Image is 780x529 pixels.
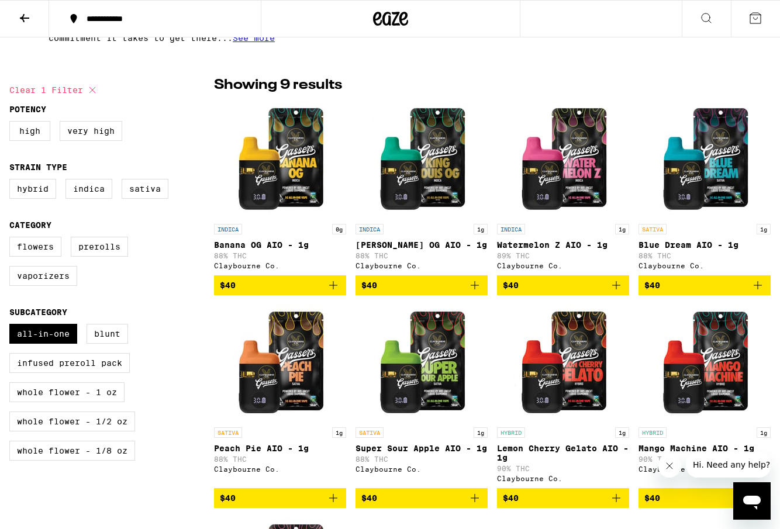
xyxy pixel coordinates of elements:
[214,427,242,438] p: SATIVA
[646,101,763,218] img: Claybourne Co. - Blue Dream AIO - 1g
[71,237,128,257] label: Prerolls
[233,33,275,43] span: See more
[639,455,771,463] p: 90% THC
[356,455,488,463] p: 88% THC
[214,465,346,473] div: Claybourne Co.
[9,237,61,257] label: Flowers
[639,240,771,250] p: Blue Dream AIO - 1g
[356,240,488,250] p: [PERSON_NAME] OG AIO - 1g
[733,482,771,520] iframe: Button to launch messaging window
[497,224,525,234] p: INDICA
[497,262,629,269] div: Claybourne Co.
[615,224,629,234] p: 1g
[639,101,771,275] a: Open page for Blue Dream AIO - 1g from Claybourne Co.
[9,266,77,286] label: Vaporizers
[9,441,135,461] label: Whole Flower - 1/8 oz
[9,412,135,431] label: Whole Flower - 1/2 oz
[122,179,168,199] label: Sativa
[356,101,488,275] a: Open page for King Louis OG AIO - 1g from Claybourne Co.
[639,275,771,295] button: Add to bag
[361,281,377,290] span: $40
[363,305,480,421] img: Claybourne Co. - Super Sour Apple AIO - 1g
[646,305,763,421] img: Claybourne Co. - Mango Machine AIO - 1g
[639,465,771,473] div: Claybourne Co.
[60,121,122,141] label: Very High
[356,465,488,473] div: Claybourne Co.
[214,224,242,234] p: INDICA
[474,427,488,438] p: 1g
[214,240,346,250] p: Banana OG AIO - 1g
[658,454,681,478] iframe: Close message
[757,224,771,234] p: 1g
[9,121,50,141] label: High
[222,101,339,218] img: Claybourne Co. - Banana OG AIO - 1g
[9,179,56,199] label: Hybrid
[497,488,629,508] button: Add to bag
[356,305,488,488] a: Open page for Super Sour Apple AIO - 1g from Claybourne Co.
[639,444,771,453] p: Mango Machine AIO - 1g
[214,444,346,453] p: Peach Pie AIO - 1g
[214,488,346,508] button: Add to bag
[644,281,660,290] span: $40
[615,427,629,438] p: 1g
[497,101,629,275] a: Open page for Watermelon Z AIO - 1g from Claybourne Co.
[356,224,384,234] p: INDICA
[332,224,346,234] p: 0g
[9,105,46,114] legend: Potency
[356,444,488,453] p: Super Sour Apple AIO - 1g
[356,427,384,438] p: SATIVA
[497,252,629,260] p: 89% THC
[497,427,525,438] p: HYBRID
[222,305,339,421] img: Claybourne Co. - Peach Pie AIO - 1g
[505,101,622,218] img: Claybourne Co. - Watermelon Z AIO - 1g
[9,324,77,344] label: All-In-One
[332,427,346,438] p: 1g
[639,488,771,508] button: Add to bag
[356,262,488,269] div: Claybourne Co.
[757,427,771,438] p: 1g
[356,275,488,295] button: Add to bag
[214,275,346,295] button: Add to bag
[214,305,346,488] a: Open page for Peach Pie AIO - 1g from Claybourne Co.
[9,382,125,402] label: Whole Flower - 1 oz
[497,475,629,482] div: Claybourne Co.
[639,262,771,269] div: Claybourne Co.
[363,101,480,218] img: Claybourne Co. - King Louis OG AIO - 1g
[87,324,128,344] label: Blunt
[9,353,130,373] label: Infused Preroll Pack
[505,305,622,421] img: Claybourne Co. - Lemon Cherry Gelato AIO - 1g
[497,444,629,462] p: Lemon Cherry Gelato AIO - 1g
[220,493,236,503] span: $40
[639,252,771,260] p: 88% THC
[497,465,629,472] p: 90% THC
[497,275,629,295] button: Add to bag
[65,179,112,199] label: Indica
[9,75,99,105] button: Clear 1 filter
[214,252,346,260] p: 88% THC
[214,262,346,269] div: Claybourne Co.
[9,307,67,317] legend: Subcategory
[639,427,667,438] p: HYBRID
[214,455,346,463] p: 88% THC
[9,162,67,172] legend: Strain Type
[474,224,488,234] p: 1g
[220,281,236,290] span: $40
[214,101,346,275] a: Open page for Banana OG AIO - 1g from Claybourne Co.
[639,305,771,488] a: Open page for Mango Machine AIO - 1g from Claybourne Co.
[356,252,488,260] p: 88% THC
[497,305,629,488] a: Open page for Lemon Cherry Gelato AIO - 1g from Claybourne Co.
[686,452,771,478] iframe: Message from company
[9,220,51,230] legend: Category
[644,493,660,503] span: $40
[503,281,519,290] span: $40
[497,240,629,250] p: Watermelon Z AIO - 1g
[639,224,667,234] p: SATIVA
[356,488,488,508] button: Add to bag
[503,493,519,503] span: $40
[214,75,342,95] p: Showing 9 results
[361,493,377,503] span: $40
